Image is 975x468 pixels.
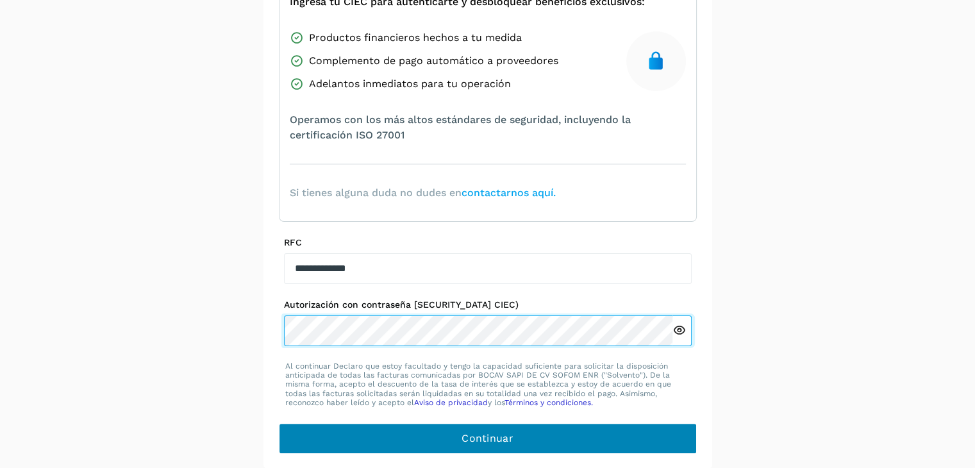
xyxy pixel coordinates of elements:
button: Continuar [279,423,697,454]
img: secure [646,51,666,71]
span: Complemento de pago automático a proveedores [309,53,558,69]
a: Términos y condiciones. [504,398,593,407]
p: Al continuar Declaro que estoy facultado y tengo la capacidad suficiente para solicitar la dispos... [285,362,690,408]
a: contactarnos aquí. [462,187,556,199]
span: Adelantos inmediatos para tu operación [309,76,511,92]
span: Operamos con los más altos estándares de seguridad, incluyendo la certificación ISO 27001 [290,112,686,143]
a: Aviso de privacidad [414,398,488,407]
span: Si tienes alguna duda no dudes en [290,185,556,201]
label: Autorización con contraseña [SECURITY_DATA] CIEC) [284,299,692,310]
label: RFC [284,237,692,248]
span: Productos financieros hechos a tu medida [309,30,522,46]
span: Continuar [462,431,513,446]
